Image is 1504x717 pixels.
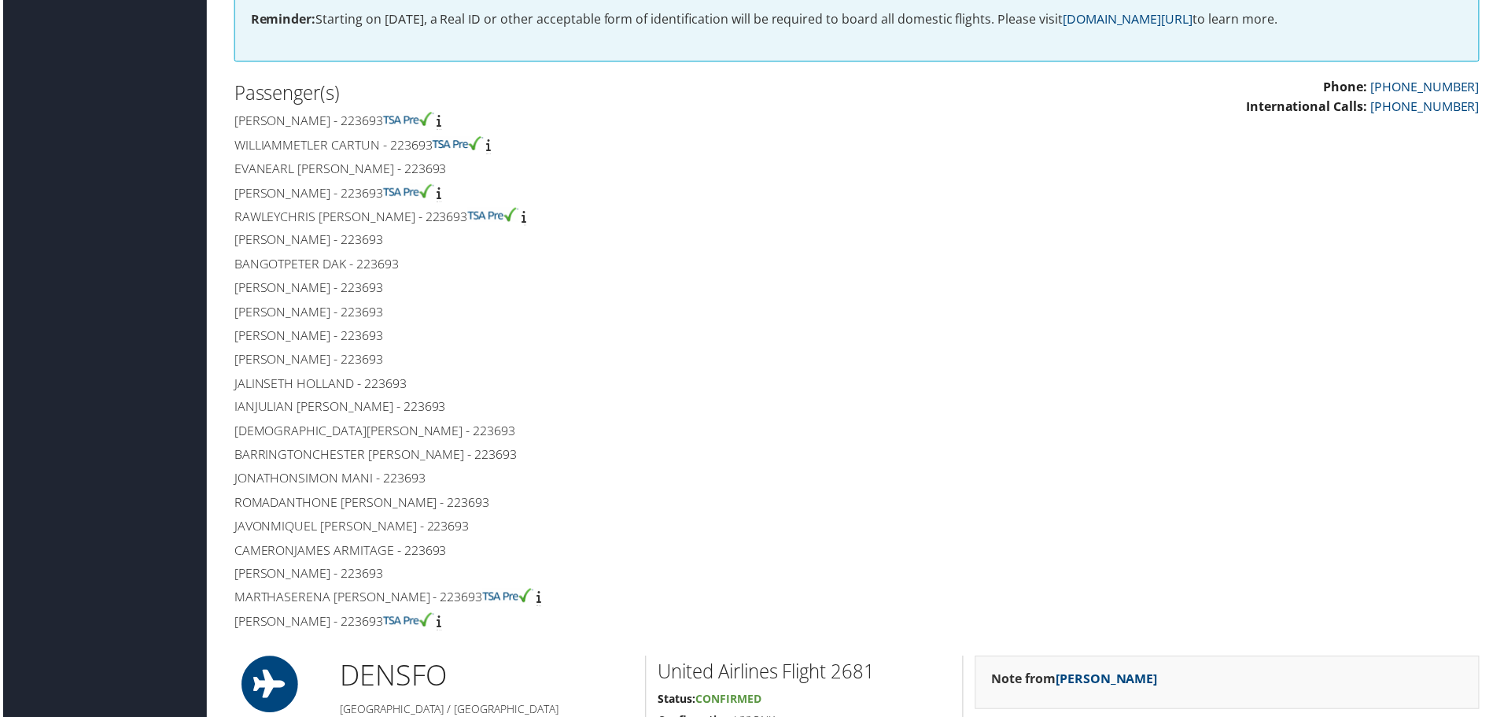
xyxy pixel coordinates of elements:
[232,113,846,130] h4: [PERSON_NAME] - 223693
[232,424,846,442] h4: [DEMOGRAPHIC_DATA][PERSON_NAME] - 223693
[232,376,846,394] h4: Jalinseth Holland - 223693
[232,328,846,346] h4: [PERSON_NAME] - 223693
[249,9,1466,30] p: Starting on [DATE], a Real ID or other acceptable form of identification will be required to boar...
[658,661,952,688] h2: United Airlines Flight 2681
[232,591,846,608] h4: Marthaserena [PERSON_NAME] - 223693
[695,694,761,709] span: Confirmed
[431,137,482,151] img: tsa-precheck.png
[993,673,1159,690] strong: Note from
[382,185,433,199] img: tsa-precheck.png
[232,161,846,178] h4: Evanearl [PERSON_NAME] - 223693
[232,615,846,633] h4: [PERSON_NAME] - 223693
[382,113,433,127] img: tsa-precheck.png
[232,185,846,202] h4: [PERSON_NAME] - 223693
[232,305,846,322] h4: [PERSON_NAME] - 223693
[232,137,846,154] h4: Williammetler Cartun - 223693
[232,567,846,585] h4: [PERSON_NAME] - 223693
[1373,98,1483,116] a: [PHONE_NUMBER]
[481,591,533,605] img: tsa-precheck.png
[1064,10,1195,28] a: [DOMAIN_NAME][URL]
[466,209,518,223] img: tsa-precheck.png
[1326,79,1370,96] strong: Phone:
[232,257,846,274] h4: Bangotpeter Dak - 223693
[1248,98,1370,116] strong: International Calls:
[382,615,433,630] img: tsa-precheck.png
[232,232,846,249] h4: [PERSON_NAME] - 223693
[232,352,846,369] h4: [PERSON_NAME] - 223693
[1057,673,1159,690] a: [PERSON_NAME]
[232,400,846,417] h4: Ianjulian [PERSON_NAME] - 223693
[232,448,846,465] h4: Barringtonchester [PERSON_NAME] - 223693
[232,209,846,226] h4: Rawleychris [PERSON_NAME] - 223693
[658,694,695,709] strong: Status:
[338,659,633,698] h1: DEN SFO
[249,10,314,28] strong: Reminder:
[232,544,846,561] h4: Cameronjames Armitage - 223693
[232,80,846,107] h2: Passenger(s)
[232,471,846,489] h4: Jonathonsimon Mani - 223693
[232,280,846,298] h4: [PERSON_NAME] - 223693
[1373,79,1483,96] a: [PHONE_NUMBER]
[232,496,846,513] h4: Romadanthone [PERSON_NAME] - 223693
[232,519,846,537] h4: Javonmiquel [PERSON_NAME] - 223693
